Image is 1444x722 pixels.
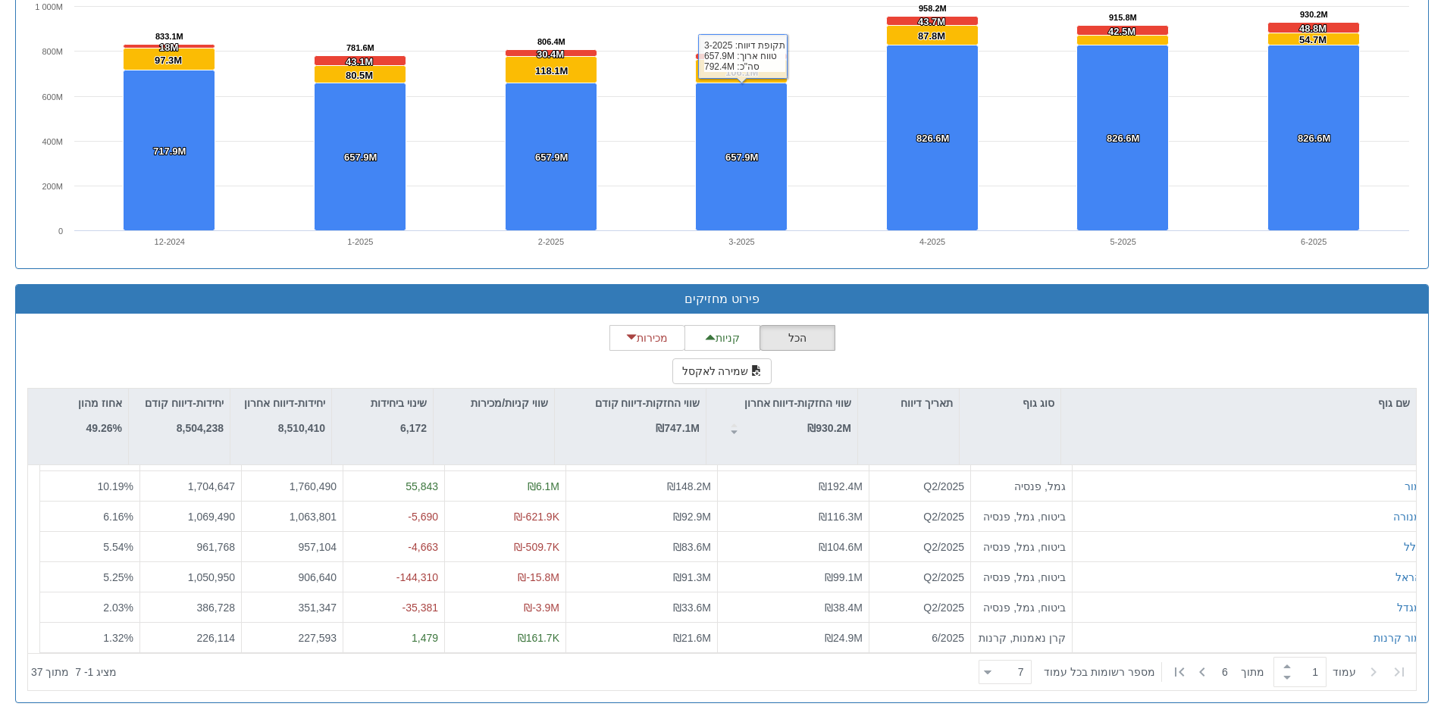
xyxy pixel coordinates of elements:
[819,480,863,492] span: ₪192.4M
[1404,539,1421,555] div: כלל
[349,509,438,524] div: -5,690
[248,509,337,524] div: 1,063,801
[535,152,568,163] tspan: 657.9M
[349,479,438,494] div: 55,843
[1107,133,1139,144] tspan: 826.6M
[349,539,438,555] div: -4,663
[146,539,235,555] div: 961,768
[673,511,711,523] span: ₪92.9M
[825,602,863,614] span: ₪38.4M
[248,600,337,615] div: 351,347
[248,570,337,585] div: 906,640
[875,509,964,524] div: Q2/2025
[155,237,185,246] text: 12-2024
[1299,23,1327,34] tspan: 48.8M
[977,479,1066,494] div: גמל, פנסיה
[875,539,964,555] div: Q2/2025
[346,56,373,67] tspan: 43.1M
[248,479,337,494] div: 1,760,490
[1061,389,1416,417] div: שם גוף
[1298,133,1330,144] tspan: 826.6M
[973,655,1413,689] div: ‏ מתוך
[977,630,1066,645] div: קרן נאמנות, קרנות סל
[248,630,337,645] div: 227,593
[346,43,374,52] tspan: 781.6M
[918,16,945,27] tspan: 43.7M
[916,133,949,144] tspan: 826.6M
[434,389,554,417] div: שווי קניות/מכירות
[344,152,377,163] tspan: 657.9M
[977,600,1066,615] div: ביטוח, גמל, פנסיה
[146,509,235,524] div: 1,069,490
[825,571,863,583] span: ₪99.1M
[1109,13,1137,22] tspan: 915.8M
[146,600,235,615] div: 386,728
[919,4,947,13] tspan: 958.2M
[960,389,1060,417] div: סוג גוף
[875,479,964,494] div: Q2/2025
[177,422,224,434] strong: 8,504,238
[819,541,863,553] span: ₪104.6M
[42,92,63,102] text: 600M
[1044,664,1155,680] span: ‏מספר רשומות בכל עמוד
[725,152,758,163] tspan: 657.9M
[1405,479,1421,494] button: מור
[977,509,1066,524] div: ביטוח, גמל, פנסיה
[825,632,863,644] span: ₪24.9M
[31,655,117,689] div: ‏מציג 1 - 7 ‏ מתוך 37
[349,630,438,645] div: 1,479
[46,509,133,524] div: 6.16 %
[727,52,754,63] tspan: 28.3M
[514,511,559,523] span: ₪-621.9K
[819,511,863,523] span: ₪116.3M
[1397,600,1421,615] button: מגדל
[349,600,438,615] div: -35,381
[535,65,568,77] tspan: 118.1M
[1108,26,1135,37] tspan: 42.5M
[244,395,325,411] p: יחידות-דיווח אחרון
[146,479,235,494] div: 1,704,647
[1301,237,1327,246] text: 6-2025
[728,41,756,50] tspan: 792.4M
[760,325,835,351] button: הכל
[400,422,427,434] strong: 6,172
[1222,664,1241,680] span: 6
[146,570,235,585] div: 1,050,950
[35,2,63,11] tspan: 1 000M
[875,570,964,585] div: Q2/2025
[349,570,438,585] div: -144,310
[371,395,427,411] p: שינוי ביחידות
[595,395,700,411] p: שווי החזקות-דיווח קודם
[528,480,559,492] span: ₪6.1M
[977,570,1066,585] div: ביטוח, גמל, פנסיה
[673,602,711,614] span: ₪33.6M
[728,237,754,246] text: 3-2025
[42,182,63,191] text: 200M
[919,237,945,246] text: 4-2025
[1374,630,1421,645] button: מור קרנות
[1300,10,1328,19] tspan: 930.2M
[58,227,63,236] text: 0
[673,541,711,553] span: ₪83.6M
[42,137,63,146] text: 400M
[278,422,325,434] strong: 8,510,410
[1393,509,1421,524] button: מנורה
[518,571,559,583] span: ₪-15.8M
[1333,664,1356,680] span: ‏עמוד
[42,47,63,56] text: 800M
[248,539,337,555] div: 957,104
[155,55,182,66] tspan: 97.3M
[1395,570,1421,585] div: הראל
[684,325,760,351] button: קניות
[1299,34,1327,45] tspan: 54.7M
[725,67,758,78] tspan: 106.1M
[146,630,235,645] div: 226,114
[537,37,565,46] tspan: 806.4M
[46,600,133,615] div: 2.03 %
[346,70,373,81] tspan: 80.5M
[667,480,711,492] span: ₪148.2M
[145,395,224,411] p: יחידות-דיווח קודם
